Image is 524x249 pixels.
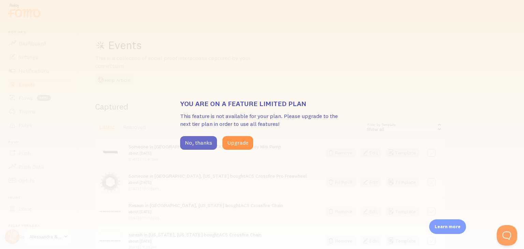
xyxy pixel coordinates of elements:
[429,219,466,234] div: Learn more
[180,99,344,108] h3: You are on a feature limited plan
[180,136,217,150] button: No, thanks
[180,112,344,128] p: This feature is not available for your plan. Please upgrade to the next tier plan in order to use...
[497,225,517,246] iframe: Help Scout Beacon - Open
[222,136,253,150] button: Upgrade
[435,223,461,230] p: Learn more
